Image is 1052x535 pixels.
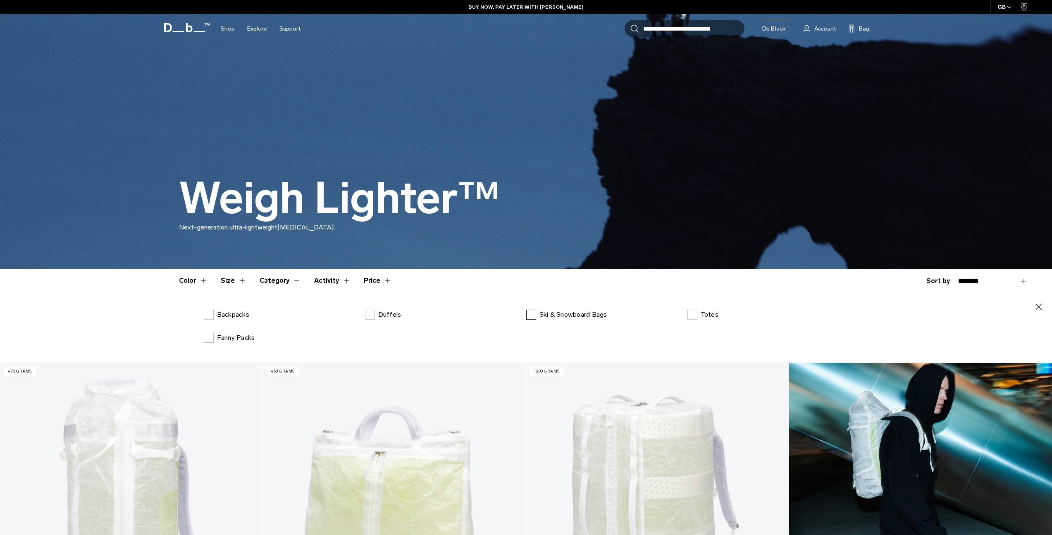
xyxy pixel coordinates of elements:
[179,223,277,231] span: Next-generation ultra-lightweight
[859,24,869,33] span: Bag
[267,367,298,376] p: 450 grams
[804,24,836,33] a: Account
[530,367,563,376] p: 1300 grams
[217,310,249,320] p: Backpacks
[260,269,301,293] button: Toggle Filter
[215,14,307,43] nav: Main Navigation
[314,269,351,293] button: Toggle Filter
[468,3,584,11] a: BUY NOW, PAY LATER WITH [PERSON_NAME]
[179,174,499,222] h1: Weigh Lighter™
[217,333,255,343] p: Fanny Packs
[221,269,246,293] button: Toggle Filter
[539,310,607,320] p: Ski & Snowboard Bags
[364,269,392,293] button: Toggle Price
[848,24,869,33] button: Bag
[247,14,267,43] a: Explore
[757,20,791,37] a: Db Black
[814,24,836,33] span: Account
[4,367,36,376] p: 470 grams
[277,223,335,231] span: [MEDICAL_DATA].
[378,310,401,320] p: Duffels
[179,269,208,293] button: Toggle Filter
[279,14,301,43] a: Support
[221,14,235,43] a: Shop
[701,310,718,320] p: Totes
